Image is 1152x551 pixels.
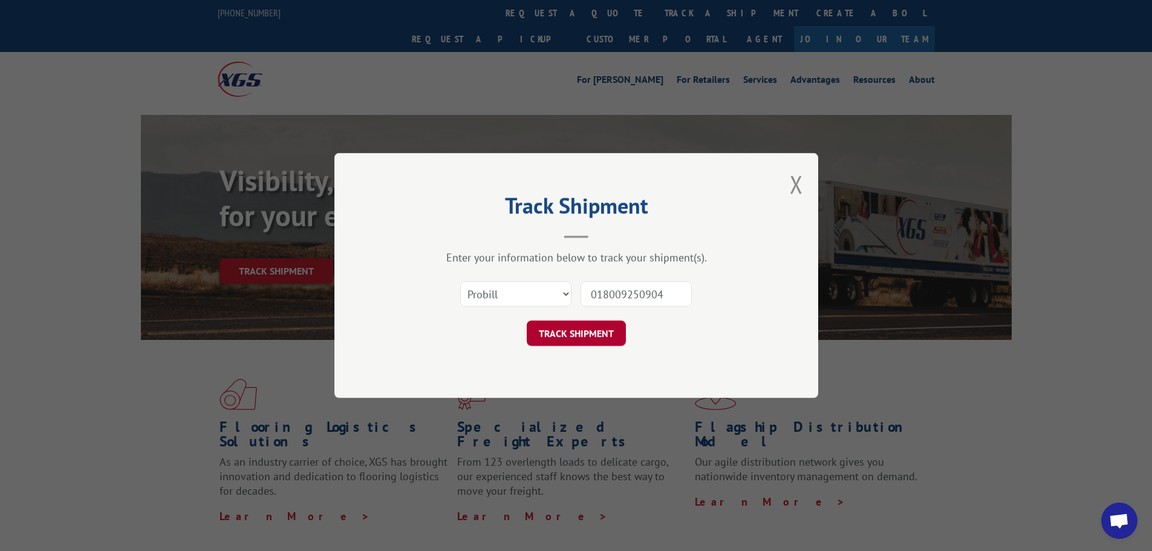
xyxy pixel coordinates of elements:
div: Enter your information below to track your shipment(s). [395,250,758,264]
a: Open chat [1101,503,1137,539]
button: Close modal [790,168,803,200]
input: Number(s) [581,281,692,307]
h2: Track Shipment [395,197,758,220]
button: TRACK SHIPMENT [527,321,626,346]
